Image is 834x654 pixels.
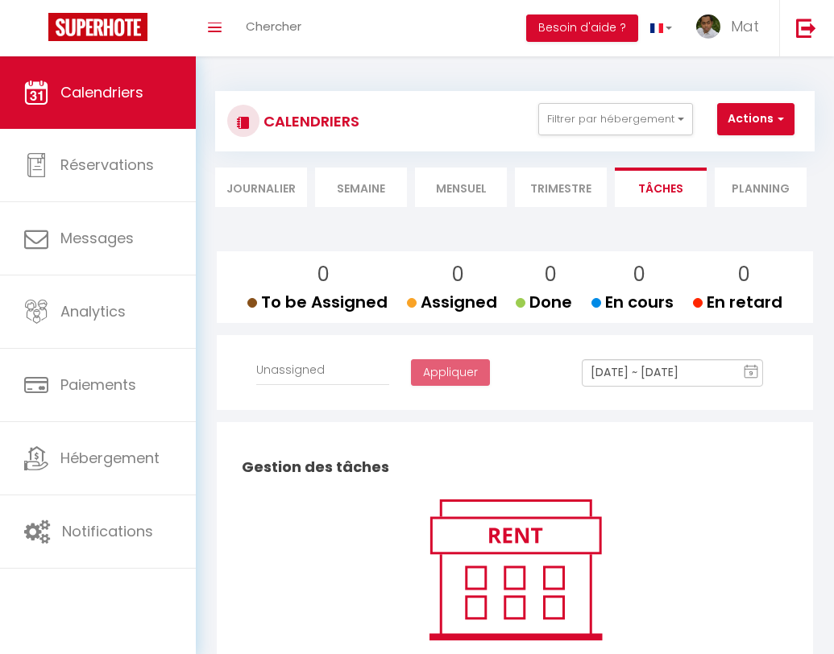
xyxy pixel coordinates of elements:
[60,228,134,248] span: Messages
[615,168,707,207] li: Tâches
[60,82,143,102] span: Calendriers
[415,168,507,207] li: Mensuel
[60,375,136,395] span: Paiements
[48,13,147,41] img: Super Booking
[60,301,126,321] span: Analytics
[407,291,497,313] span: Assigned
[60,155,154,175] span: Réservations
[259,103,359,139] h3: CALENDRIERS
[693,291,782,313] span: En retard
[515,168,607,207] li: Trimestre
[706,259,782,290] p: 0
[260,259,388,290] p: 0
[731,16,759,36] span: Mat
[238,442,792,492] h2: Gestion des tâches
[604,259,674,290] p: 0
[413,492,618,647] img: rent.png
[582,359,763,387] input: Select Date Range
[516,291,572,313] span: Done
[796,18,816,38] img: logout
[420,259,497,290] p: 0
[717,103,795,135] button: Actions
[215,168,307,207] li: Journalier
[715,168,807,207] li: Planning
[526,14,638,42] button: Besoin d'aide ?
[62,521,153,541] span: Notifications
[696,14,720,39] img: ...
[315,168,407,207] li: Semaine
[411,359,490,387] button: Appliquer
[13,6,61,55] button: Ouvrir le widget de chat LiveChat
[529,259,572,290] p: 0
[246,18,301,35] span: Chercher
[247,291,388,313] span: To be Assigned
[749,370,753,377] text: 9
[591,291,674,313] span: En cours
[60,448,160,468] span: Hébergement
[538,103,693,135] button: Filtrer par hébergement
